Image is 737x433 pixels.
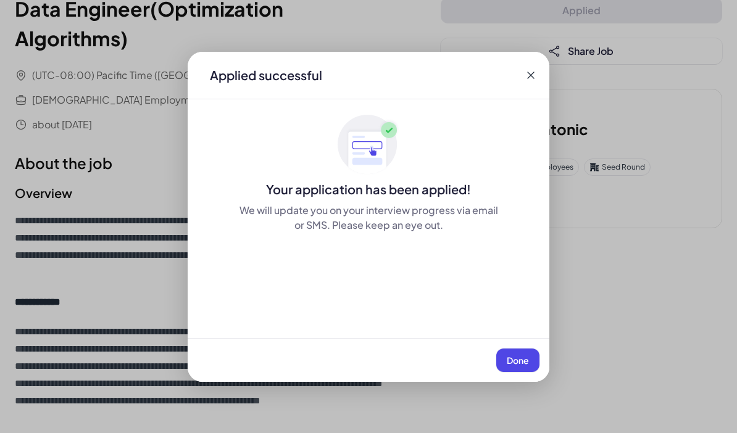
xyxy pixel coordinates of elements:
div: We will update you on your interview progress via email or SMS. Please keep an eye out. [237,203,500,233]
img: ApplyedMaskGroup3.svg [338,114,399,176]
div: Your application has been applied! [188,181,549,198]
button: Done [496,348,539,372]
div: Applied successful [210,67,322,84]
span: Done [507,355,529,366]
